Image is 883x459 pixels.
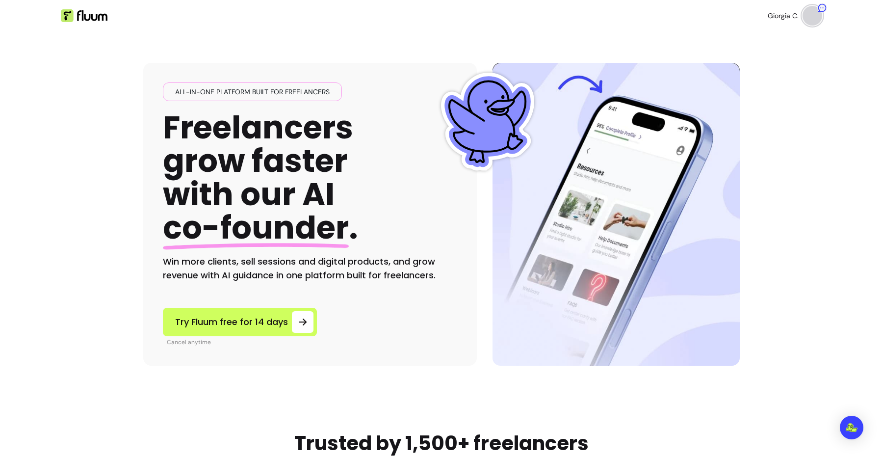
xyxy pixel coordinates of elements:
p: Cancel anytime [167,338,317,346]
button: avatarGiorgia C. [768,6,822,26]
img: Fluum Logo [61,9,107,22]
h1: Freelancers grow faster with our AI . [163,111,358,245]
div: Open Intercom Messenger [840,416,863,439]
span: co-founder [163,206,349,249]
h2: Win more clients, sell sessions and digital products, and grow revenue with AI guidance in one pl... [163,255,457,282]
img: Fluum Duck sticker [439,73,537,171]
span: All-in-one platform built for freelancers [171,87,334,97]
a: Try Fluum free for 14 days [163,308,317,336]
span: Giorgia C. [768,11,799,21]
img: Hero [493,63,740,366]
span: Try Fluum free for 14 days [175,315,288,329]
